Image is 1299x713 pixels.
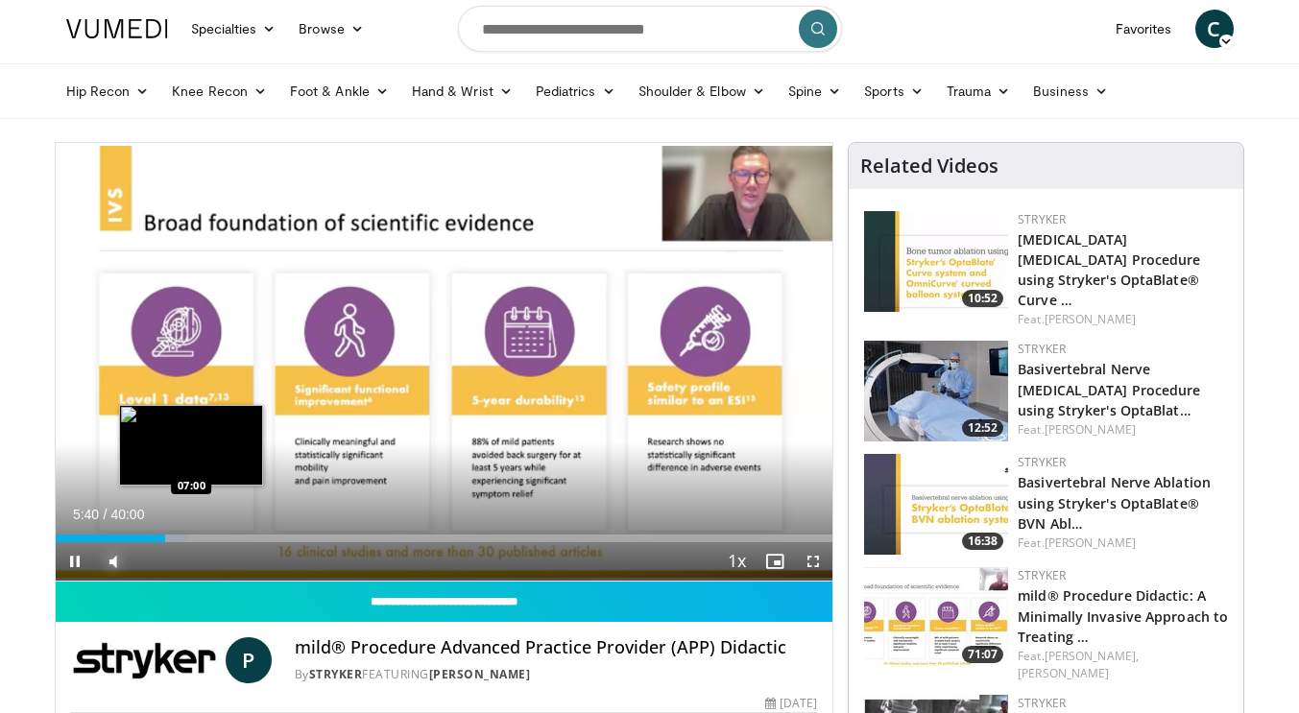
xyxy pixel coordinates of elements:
img: efc84703-49da-46b6-9c7b-376f5723817c.150x105_q85_crop-smart_upscale.jpg [864,454,1008,555]
input: Search topics, interventions [458,6,842,52]
a: mild® Procedure Didactic: A Minimally Invasive Approach to Treating … [1018,586,1228,645]
a: 10:52 [864,211,1008,312]
a: Stryker [309,666,363,682]
span: / [104,507,108,522]
a: Stryker [1018,454,1066,470]
a: 71:07 [864,567,1008,668]
a: [PERSON_NAME] [1045,421,1136,438]
img: VuMedi Logo [66,19,168,38]
a: Stryker [1018,695,1066,711]
a: Shoulder & Elbow [627,72,777,110]
img: 9d4bc2db-bb55-4b2e-be96-a2b6c3db8f79.150x105_q85_crop-smart_upscale.jpg [864,567,1008,668]
a: P [226,637,272,683]
img: image.jpeg [119,405,263,486]
a: Stryker [1018,211,1066,227]
h4: Related Videos [860,154,998,178]
a: Spine [777,72,853,110]
a: Knee Recon [160,72,278,110]
img: Stryker [71,637,218,683]
span: 40:00 [110,507,144,522]
div: [DATE] [765,695,817,712]
button: Fullscreen [794,542,832,581]
button: Mute [94,542,132,581]
span: 12:52 [962,419,1003,437]
a: 16:38 [864,454,1008,555]
a: [MEDICAL_DATA] [MEDICAL_DATA] Procedure using Stryker's OptaBlate® Curve … [1018,230,1200,309]
a: [PERSON_NAME] [1045,535,1136,551]
a: [PERSON_NAME] [429,666,531,682]
img: defb5e87-9a59-4e45-9c94-ca0bb38673d3.150x105_q85_crop-smart_upscale.jpg [864,341,1008,441]
span: 16:38 [962,533,1003,550]
a: [PERSON_NAME] [1045,311,1136,327]
a: Hand & Wrist [400,72,524,110]
a: Business [1022,72,1119,110]
a: 12:52 [864,341,1008,441]
button: Enable picture-in-picture mode [756,542,794,581]
a: [PERSON_NAME], [1045,648,1139,664]
a: Foot & Ankle [278,72,400,110]
a: Stryker [1018,567,1066,583]
a: Basivertebral Nerve [MEDICAL_DATA] Procedure using Stryker's OptaBlat… [1018,360,1200,418]
button: Playback Rate [717,542,756,581]
a: Specialties [180,10,288,48]
h4: mild® Procedure Advanced Practice Provider (APP) Didactic [295,637,817,658]
a: [PERSON_NAME] [1018,665,1109,681]
a: Hip Recon [55,72,161,110]
div: Feat. [1018,421,1228,439]
a: Browse [287,10,375,48]
div: Progress Bar [56,535,833,542]
span: 71:07 [962,646,1003,663]
div: By FEATURING [295,666,817,683]
div: Feat. [1018,311,1228,328]
a: Sports [853,72,935,110]
span: 10:52 [962,290,1003,307]
span: 5:40 [73,507,99,522]
video-js: Video Player [56,143,833,582]
a: C [1195,10,1234,48]
div: Feat. [1018,648,1228,682]
a: Stryker [1018,341,1066,357]
button: Pause [56,542,94,581]
div: Feat. [1018,535,1228,552]
a: Favorites [1104,10,1184,48]
img: 0f0d9d51-420c-42d6-ac87-8f76a25ca2f4.150x105_q85_crop-smart_upscale.jpg [864,211,1008,312]
a: Pediatrics [524,72,627,110]
a: Trauma [935,72,1022,110]
a: Basivertebral Nerve Ablation using Stryker's OptaBlate® BVN Abl… [1018,473,1211,532]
